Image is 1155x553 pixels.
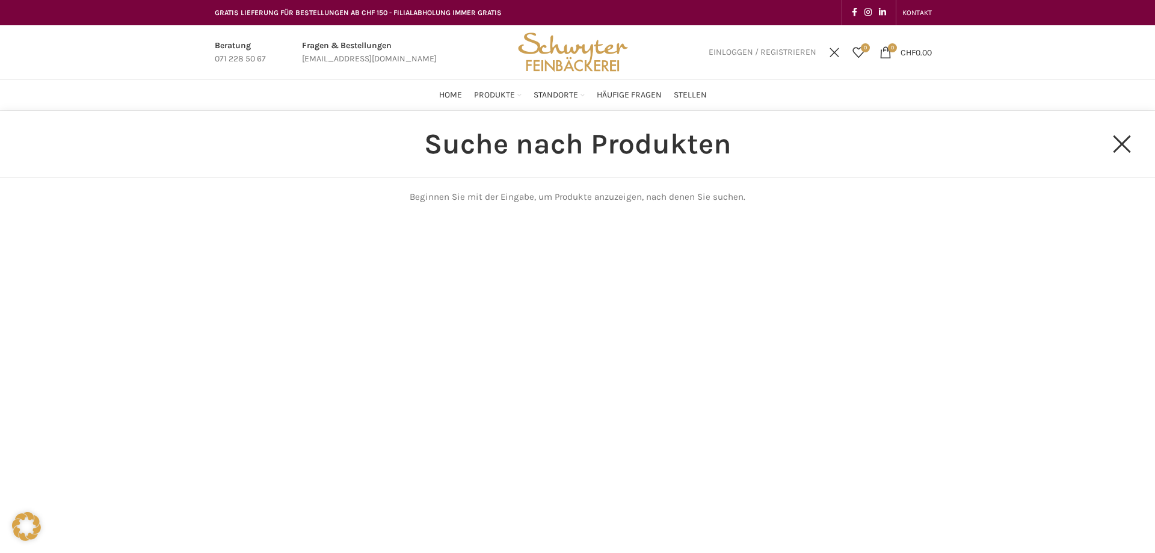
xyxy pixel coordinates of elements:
[873,40,938,64] a: 0 CHF0.00
[861,43,870,52] span: 0
[875,4,890,21] a: Linkedin social link
[302,39,437,66] a: Infobox link
[1092,114,1152,174] a: Close search form
[888,43,897,52] span: 0
[674,90,707,101] span: Stellen
[902,1,932,25] a: KONTAKT
[597,90,662,101] span: Häufige Fragen
[674,83,707,107] a: Stellen
[534,90,578,101] span: Standorte
[902,8,932,17] span: KONTAKT
[474,83,522,107] a: Produkte
[597,83,662,107] a: Häufige Fragen
[861,4,875,21] a: Instagram social link
[901,47,932,57] bdi: 0.00
[215,8,502,17] span: GRATIS LIEFERUNG FÜR BESTELLUNGEN AB CHF 150 - FILIALABHOLUNG IMMER GRATIS
[439,90,462,101] span: Home
[703,40,822,64] a: Einloggen / Registrieren
[901,47,916,57] span: CHF
[439,83,462,107] a: Home
[514,46,632,57] a: Site logo
[474,90,515,101] span: Produkte
[709,48,816,57] span: Einloggen / Registrieren
[846,40,870,64] a: 0
[514,25,632,79] img: Bäckerei Schwyter
[60,111,1095,177] input: Suchen
[848,4,861,21] a: Facebook social link
[846,40,870,64] div: Meine Wunschliste
[822,40,846,64] a: Suchen
[534,83,585,107] a: Standorte
[209,83,938,107] div: Main navigation
[215,39,266,66] a: Infobox link
[896,1,938,25] div: Secondary navigation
